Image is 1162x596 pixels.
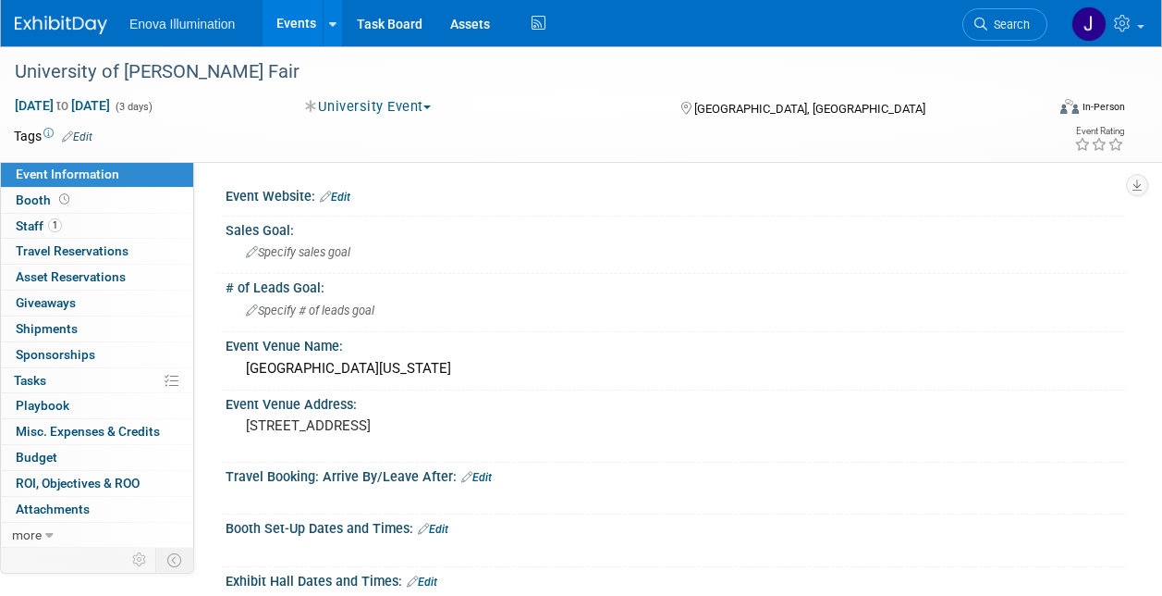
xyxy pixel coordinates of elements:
[16,321,78,336] span: Shipments
[1,497,193,522] a: Attachments
[12,528,42,542] span: more
[1,162,193,187] a: Event Information
[226,463,1125,487] div: Travel Booking: Arrive By/Leave After:
[14,127,92,145] td: Tags
[246,245,350,259] span: Specify sales goal
[16,192,73,207] span: Booth
[1,214,193,239] a: Staff1
[1,239,193,264] a: Travel Reservations
[962,8,1047,41] a: Search
[226,567,1125,591] div: Exhibit Hall Dates and Times:
[299,97,438,117] button: University Event
[1,342,193,367] a: Sponsorships
[407,576,437,589] a: Edit
[16,476,140,490] span: ROI, Objectives & ROO
[226,182,1125,206] div: Event Website:
[239,354,1111,383] div: [GEOGRAPHIC_DATA][US_STATE]
[1060,99,1079,114] img: Format-Inperson.png
[963,96,1125,124] div: Event Format
[1,368,193,393] a: Tasks
[129,17,235,31] span: Enova Illumination
[1,188,193,213] a: Booth
[226,274,1125,297] div: # of Leads Goal:
[1,445,193,470] a: Budget
[54,98,71,113] span: to
[1,471,193,496] a: ROI, Objectives & ROO
[246,304,374,317] span: Specify # of leads goal
[16,347,95,362] span: Sponsorships
[16,167,119,181] span: Event Information
[226,332,1125,355] div: Event Venue Name:
[124,548,156,572] td: Personalize Event Tab Strip
[55,192,73,206] span: Booth not reserved yet
[694,102,925,116] span: [GEOGRAPHIC_DATA], [GEOGRAPHIC_DATA]
[156,548,194,572] td: Toggle Event Tabs
[16,398,69,413] span: Playbook
[418,523,448,536] a: Edit
[461,471,492,484] a: Edit
[114,101,153,113] span: (3 days)
[1074,127,1124,136] div: Event Rating
[16,502,90,516] span: Attachments
[16,424,160,439] span: Misc. Expenses & Credits
[226,217,1125,240] div: Sales Goal:
[1,393,193,418] a: Playbook
[16,269,126,284] span: Asset Reservations
[226,515,1125,539] div: Booth Set-Up Dates and Times:
[1,291,193,316] a: Giveaways
[15,16,107,34] img: ExhibitDay
[1,419,193,444] a: Misc. Expenses & Credits
[14,373,46,388] span: Tasks
[1,265,193,290] a: Asset Reservations
[246,417,580,434] pre: [STREET_ADDRESS]
[987,18,1030,31] span: Search
[16,295,76,310] span: Giveaways
[226,391,1125,414] div: Event Venue Address:
[62,130,92,143] a: Edit
[1,523,193,548] a: more
[16,450,57,465] span: Budget
[14,97,111,114] span: [DATE] [DATE]
[320,191,350,204] a: Edit
[1071,6,1107,42] img: JeffD Dyll
[48,218,62,232] span: 1
[16,218,62,233] span: Staff
[1082,100,1125,114] div: In-Person
[16,243,128,258] span: Travel Reservations
[1,317,193,341] a: Shipments
[8,56,1030,89] div: University of [PERSON_NAME] Fair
